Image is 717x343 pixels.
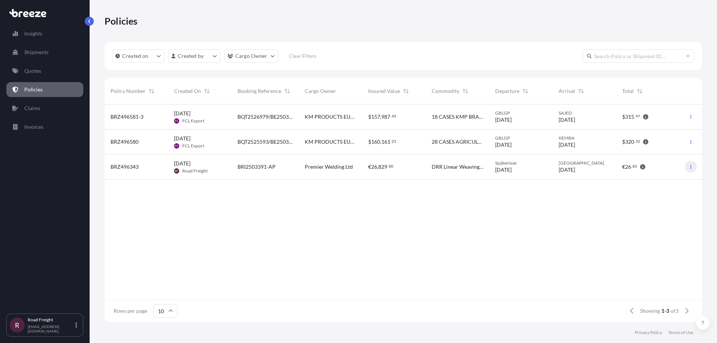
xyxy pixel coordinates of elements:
[622,87,634,95] span: Total
[368,139,371,144] span: $
[283,87,292,96] button: Sort
[6,63,83,78] a: Quotes
[238,113,293,121] span: BQT2526979/BE2503848
[633,165,637,168] span: 83
[377,164,378,169] span: ,
[577,87,586,96] button: Sort
[182,143,204,149] span: FCL Export
[388,165,388,168] span: .
[238,138,293,146] span: BQT2525593/BE2503760
[495,87,519,95] span: Departure
[380,114,381,119] span: ,
[305,113,356,121] span: KM PRODUCTS EUROPE LTD
[635,330,662,336] a: Privacy Policy
[521,87,530,96] button: Sort
[634,115,635,118] span: .
[495,160,547,166] span: Spijkenisse
[461,87,470,96] button: Sort
[147,87,156,96] button: Sort
[625,139,634,144] span: 320
[368,164,371,169] span: €
[111,87,146,95] span: Policy Number
[122,52,149,60] p: Created on
[6,82,83,97] a: Policies
[235,52,267,60] p: Cargo Owner
[28,324,74,333] p: [EMAIL_ADDRESS][DOMAIN_NAME]
[391,140,391,143] span: .
[174,110,190,117] span: [DATE]
[371,139,380,144] span: 160
[105,15,138,27] p: Policies
[622,114,625,119] span: $
[392,115,396,118] span: 45
[671,307,679,315] span: of 3
[622,164,625,169] span: €
[282,50,324,62] button: Clear Filters
[495,135,547,141] span: GBLGP
[175,142,179,150] span: FE
[111,138,139,146] span: BRZ496580
[175,167,179,175] span: RF
[182,168,208,174] span: Road Freight
[625,164,631,169] span: 26
[368,87,400,95] span: Insured Value
[432,113,483,121] span: 18 CASES KMP BRAND ENGINE PARTS FOR EARTHMOVING MACHINERY CONTAINER NO BEAU 6360130 SEAL NO MLGB ...
[371,164,377,169] span: 26
[371,114,380,119] span: 157
[24,67,41,75] p: Quotes
[380,139,381,144] span: ,
[636,115,640,118] span: 97
[635,87,644,96] button: Sort
[174,160,190,167] span: [DATE]
[24,30,42,37] p: Insights
[6,45,83,60] a: Shipments
[368,114,371,119] span: $
[389,165,393,168] span: 00
[28,317,74,323] p: Road Freight
[305,163,353,171] span: Premier Welding Ltd
[381,139,390,144] span: 161
[168,49,220,63] button: createdBy Filter options
[401,87,410,96] button: Sort
[112,49,164,63] button: createdOn Filter options
[392,140,396,143] span: 21
[174,135,190,142] span: [DATE]
[238,87,281,95] span: Booking Reference
[305,87,336,95] span: Cargo Owner
[559,160,610,166] span: [GEOGRAPHIC_DATA]
[24,49,49,56] p: Shipments
[559,116,575,124] span: [DATE]
[583,49,695,63] input: Search Policy or Shipment ID...
[636,140,640,143] span: 32
[661,307,669,315] span: 1-3
[24,105,40,112] p: Claims
[289,52,316,60] p: Clear Filters
[114,307,147,315] span: Rows per page
[175,117,179,125] span: FE
[391,115,391,118] span: .
[495,166,512,174] span: [DATE]
[625,114,634,119] span: 315
[495,141,512,149] span: [DATE]
[640,307,660,315] span: Showing
[381,114,390,119] span: 987
[182,118,204,124] span: FCL Export
[495,116,512,124] span: [DATE]
[668,330,693,336] a: Terms of Use
[178,52,204,60] p: Created by
[238,163,276,171] span: BRI2503391-AP
[432,163,483,171] span: DRR Linear Weaving Kit Semi Flex Rail Swivel Magnet Plate
[559,166,575,174] span: [DATE]
[24,123,43,131] p: Invoices
[634,140,635,143] span: .
[6,119,83,134] a: Invoices
[6,26,83,41] a: Insights
[305,138,356,146] span: KM PRODUCTS EUROPE LTD
[432,87,459,95] span: Commodity
[559,135,610,141] span: KEMBA
[174,87,201,95] span: Created On
[432,138,483,146] span: 28 CASES AGRICULTURAL TRACTOR PARTS CONTAINER NO TXGU 5496340 SEAL NO MA 8148729
[622,139,625,144] span: $
[202,87,211,96] button: Sort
